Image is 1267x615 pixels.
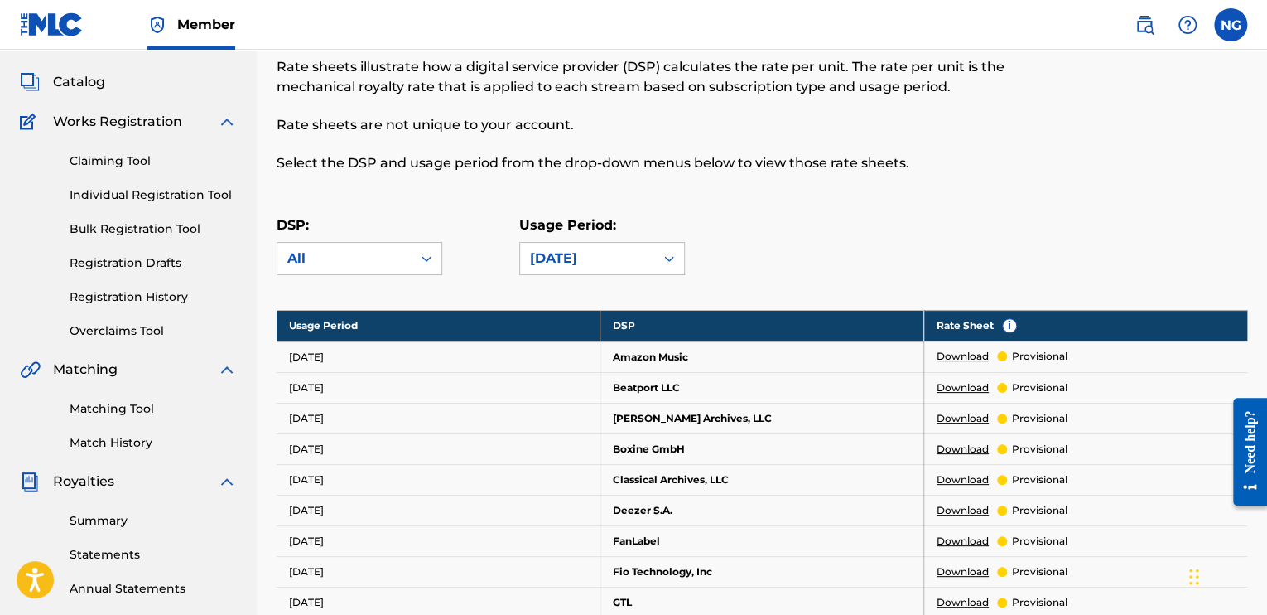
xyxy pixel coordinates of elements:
[20,360,41,380] img: Matching
[20,472,40,492] img: Royalties
[70,580,237,598] a: Annual Statements
[20,32,120,52] a: SummarySummary
[70,288,237,306] a: Registration History
[277,433,600,464] td: [DATE]
[70,322,237,340] a: Overclaims Tool
[1012,442,1067,457] p: provisional
[277,217,309,233] label: DSP:
[1012,534,1067,549] p: provisional
[937,411,989,426] a: Download
[277,372,600,403] td: [DATE]
[1012,472,1067,487] p: provisional
[1012,564,1067,579] p: provisional
[600,464,924,495] td: Classical Archives, LLC
[277,57,1024,97] p: Rate sheets illustrate how a digital service provider (DSP) calculates the rate per unit. The rat...
[70,512,237,530] a: Summary
[924,310,1247,341] th: Rate Sheet
[519,217,616,233] label: Usage Period:
[20,72,40,92] img: Catalog
[600,341,924,372] td: Amazon Music
[53,472,114,492] span: Royalties
[530,249,644,269] div: [DATE]
[600,556,924,587] td: Fio Technology, Inc
[1184,535,1267,615] iframe: Chat Widget
[937,349,989,364] a: Download
[937,534,989,549] a: Download
[20,72,105,92] a: CatalogCatalog
[1003,319,1016,332] span: i
[217,112,237,132] img: expand
[1012,411,1067,426] p: provisional
[1012,503,1067,518] p: provisional
[277,341,600,372] td: [DATE]
[287,249,402,269] div: All
[70,546,237,564] a: Statements
[53,72,105,92] span: Catalog
[277,310,600,341] th: Usage Period
[600,372,924,403] td: Beatport LLC
[70,220,237,238] a: Bulk Registration Tool
[70,254,237,272] a: Registration Drafts
[1012,380,1067,395] p: provisional
[147,15,167,35] img: Top Rightsholder
[1135,15,1154,35] img: search
[277,525,600,556] td: [DATE]
[217,472,237,492] img: expand
[937,380,989,395] a: Download
[937,595,989,610] a: Download
[70,400,237,418] a: Matching Tool
[53,360,118,380] span: Matching
[277,556,600,587] td: [DATE]
[600,495,924,525] td: Deezer S.A.
[1128,8,1161,41] a: Public Search
[53,112,182,132] span: Works Registration
[1012,349,1067,364] p: provisional
[70,434,237,452] a: Match History
[217,360,237,380] img: expand
[1012,595,1067,610] p: provisional
[1178,15,1197,35] img: help
[277,464,600,495] td: [DATE]
[277,495,600,525] td: [DATE]
[70,186,237,204] a: Individual Registration Tool
[937,472,989,487] a: Download
[600,525,924,556] td: FanLabel
[20,12,84,36] img: MLC Logo
[1189,552,1199,602] div: Drag
[1214,8,1247,41] div: User Menu
[277,403,600,433] td: [DATE]
[937,503,989,518] a: Download
[70,153,237,170] a: Claiming Tool
[600,433,924,464] td: Boxine GmbH
[1221,385,1267,518] iframe: Resource Center
[937,442,989,457] a: Download
[177,15,235,34] span: Member
[600,403,924,433] td: [PERSON_NAME] Archives, LLC
[937,564,989,579] a: Download
[600,310,924,341] th: DSP
[277,115,1024,135] p: Rate sheets are not unique to your account.
[1171,8,1204,41] div: Help
[20,112,41,132] img: Works Registration
[277,153,1024,173] p: Select the DSP and usage period from the drop-down menus below to view those rate sheets.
